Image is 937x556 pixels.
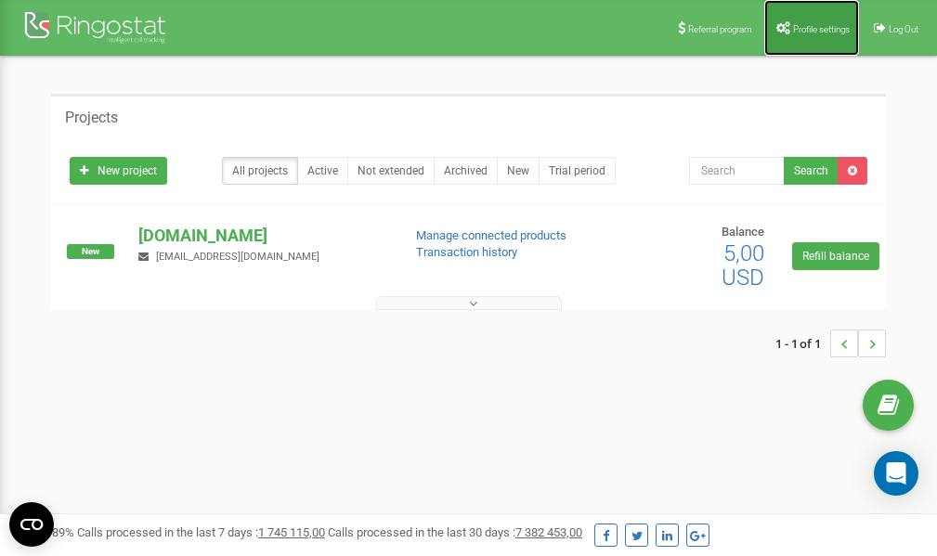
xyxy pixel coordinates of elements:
[689,157,785,185] input: Search
[347,157,435,185] a: Not extended
[784,157,839,185] button: Search
[9,502,54,547] button: Open CMP widget
[722,225,764,239] span: Balance
[70,157,167,185] a: New project
[497,157,540,185] a: New
[793,24,850,34] span: Profile settings
[434,157,498,185] a: Archived
[156,251,319,263] span: [EMAIL_ADDRESS][DOMAIN_NAME]
[416,228,566,242] a: Manage connected products
[874,451,918,496] div: Open Intercom Messenger
[889,24,918,34] span: Log Out
[67,244,114,259] span: New
[258,525,325,539] u: 1 745 115,00
[775,330,830,357] span: 1 - 1 of 1
[775,311,886,376] nav: ...
[539,157,616,185] a: Trial period
[77,525,325,539] span: Calls processed in the last 7 days :
[722,240,764,291] span: 5,00 USD
[138,224,385,248] p: [DOMAIN_NAME]
[222,157,298,185] a: All projects
[297,157,348,185] a: Active
[416,245,517,259] a: Transaction history
[65,110,118,126] h5: Projects
[688,24,752,34] span: Referral program
[792,242,879,270] a: Refill balance
[328,525,582,539] span: Calls processed in the last 30 days :
[515,525,582,539] u: 7 382 453,00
